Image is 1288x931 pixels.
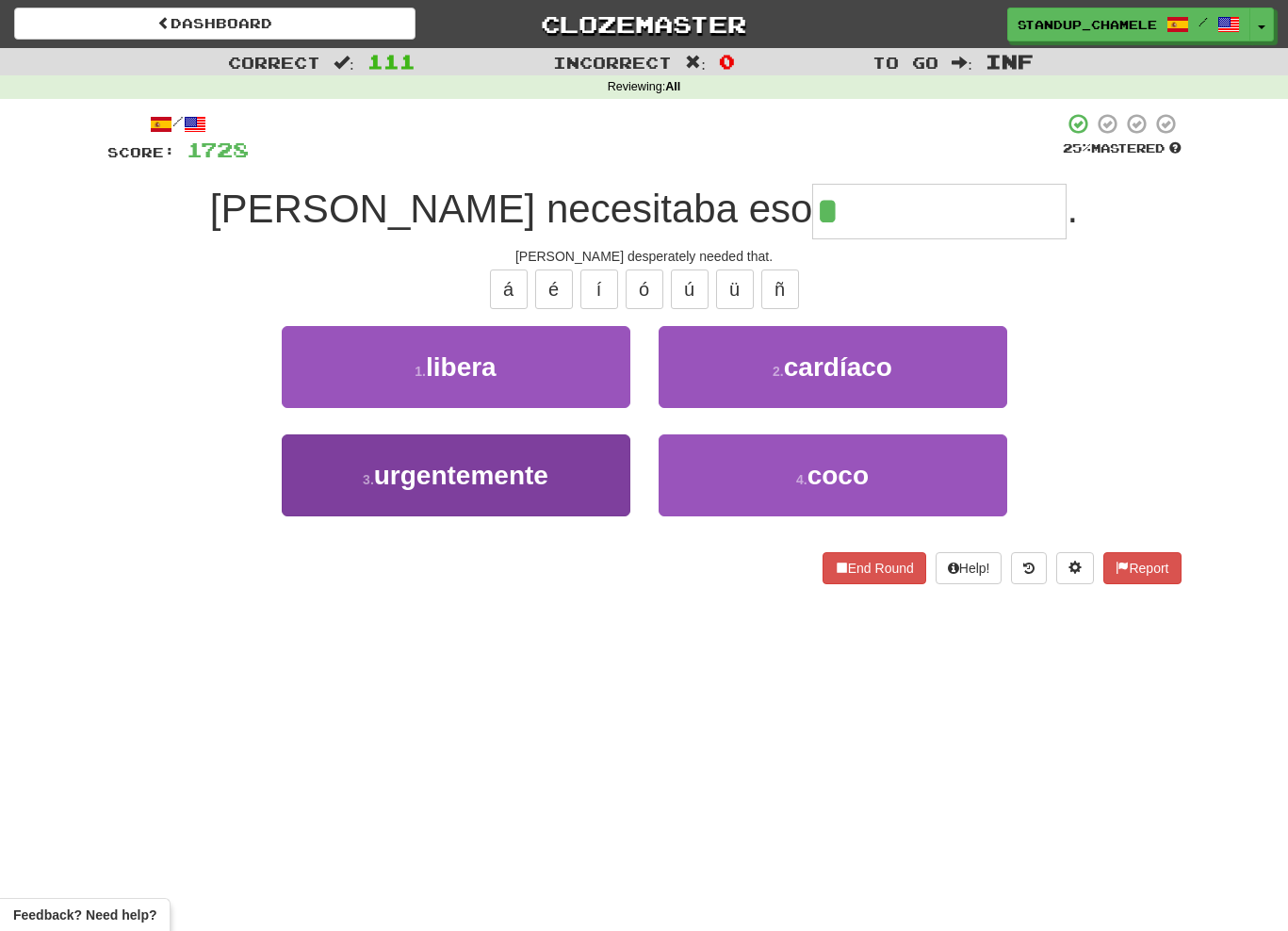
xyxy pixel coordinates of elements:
span: 1728 [187,138,249,161]
button: ü [716,269,754,309]
span: . [1067,187,1078,231]
small: 1 . [415,364,426,379]
span: 111 [367,50,416,73]
button: á [490,269,528,309]
span: 25 % [1063,140,1091,155]
button: Round history (alt+y) [1011,552,1047,584]
div: [PERSON_NAME] desperately needed that. [107,247,1182,266]
span: cardíaco [784,352,892,382]
span: libera [426,352,497,382]
button: ñ [761,269,799,309]
span: Score: [107,144,175,160]
button: 4.coco [659,434,1007,516]
span: standup_chameleon [1018,16,1157,33]
small: 3 . [363,472,374,487]
button: 3.urgentemente [282,434,630,516]
span: coco [807,461,869,490]
button: ó [626,269,663,309]
span: Open feedback widget [13,906,156,924]
small: 2 . [773,364,784,379]
button: 2.cardíaco [659,326,1007,408]
button: 1.libera [282,326,630,408]
span: : [952,55,972,71]
span: : [685,55,706,71]
a: Dashboard [14,8,416,40]
a: Clozemaster [444,8,845,41]
span: [PERSON_NAME] necesitaba eso [210,187,813,231]
div: / [107,112,249,136]
span: 0 [719,50,735,73]
span: : [334,55,354,71]
span: To go [872,53,938,72]
span: / [1198,15,1208,28]
button: End Round [823,552,926,584]
div: Mastered [1063,140,1182,157]
span: Incorrect [553,53,672,72]
span: Inf [986,50,1034,73]
button: ú [671,269,709,309]
span: Correct [228,53,320,72]
small: 4 . [796,472,807,487]
strong: All [665,80,680,93]
button: Help! [936,552,1003,584]
button: í [580,269,618,309]
a: standup_chameleon / [1007,8,1250,41]
button: é [535,269,573,309]
span: urgentemente [374,461,548,490]
button: Report [1103,552,1181,584]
